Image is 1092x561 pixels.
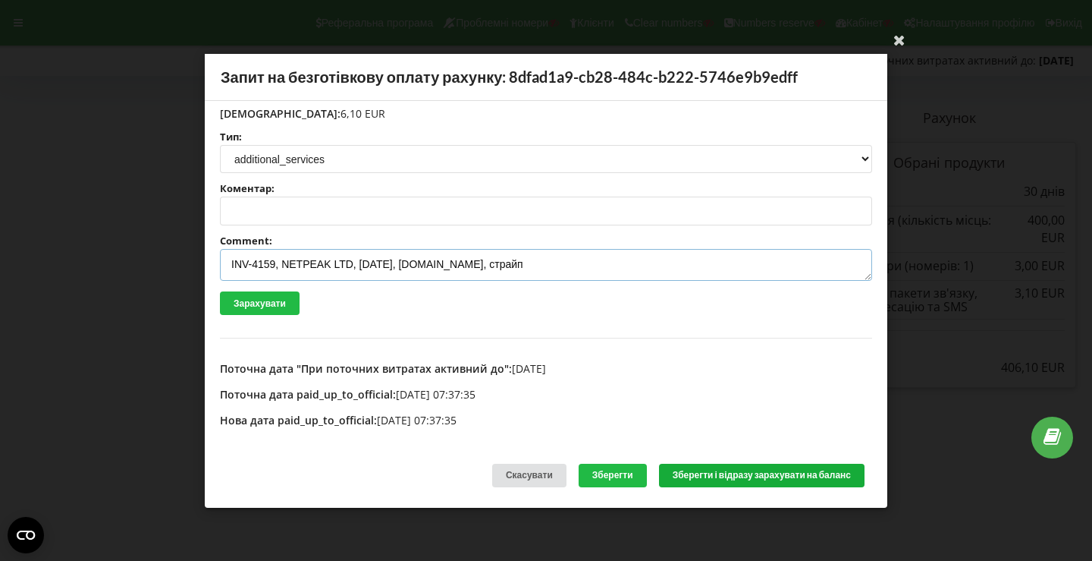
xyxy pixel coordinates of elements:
button: Зберегти [579,464,647,487]
div: Запит на безготівкову оплату рахунку: 8dfad1a9-cb28-484c-b222-5746e9b9edff [205,54,887,101]
p: [DATE] [220,361,872,377]
span: Нова дата paid_up_to_official: [220,413,377,427]
button: Open CMP widget [8,517,44,553]
div: Скасувати [492,464,566,487]
p: [DATE] 07:37:35 [220,387,872,402]
label: Тип: [220,132,872,142]
label: Коментар: [220,184,872,194]
label: Comment: [220,236,872,246]
p: [DATE] 07:37:35 [220,413,872,428]
span: Поточна дата paid_up_to_official: [220,387,396,402]
span: [DEMOGRAPHIC_DATA]: [220,106,340,121]
button: Зберегти і відразу зарахувати на баланс [659,464,864,487]
button: Зарахувати [220,292,300,315]
span: Поточна дата "При поточних витратах активний до": [220,361,512,376]
p: 6,10 EUR [220,106,872,121]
